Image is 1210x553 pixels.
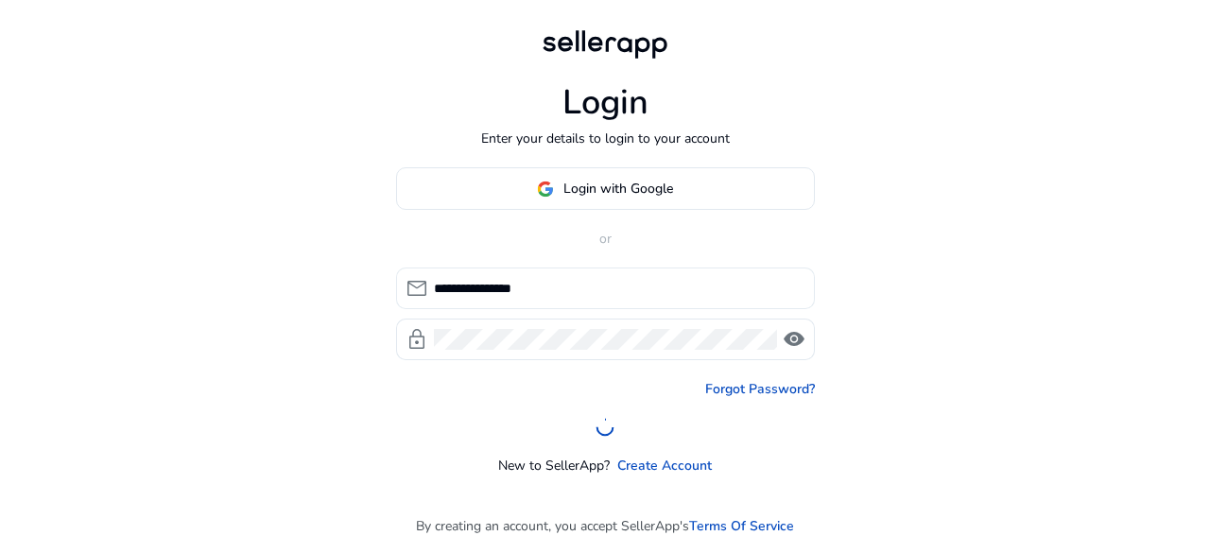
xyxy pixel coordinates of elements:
a: Create Account [617,456,712,475]
a: Forgot Password? [705,379,815,399]
button: Login with Google [396,167,815,210]
span: visibility [783,328,805,351]
img: google-logo.svg [537,181,554,198]
h1: Login [562,82,648,123]
p: New to SellerApp? [498,456,610,475]
p: or [396,229,815,249]
span: lock [406,328,428,351]
a: Terms Of Service [689,516,794,536]
span: Login with Google [563,179,673,199]
span: mail [406,277,428,300]
p: Enter your details to login to your account [481,129,730,148]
